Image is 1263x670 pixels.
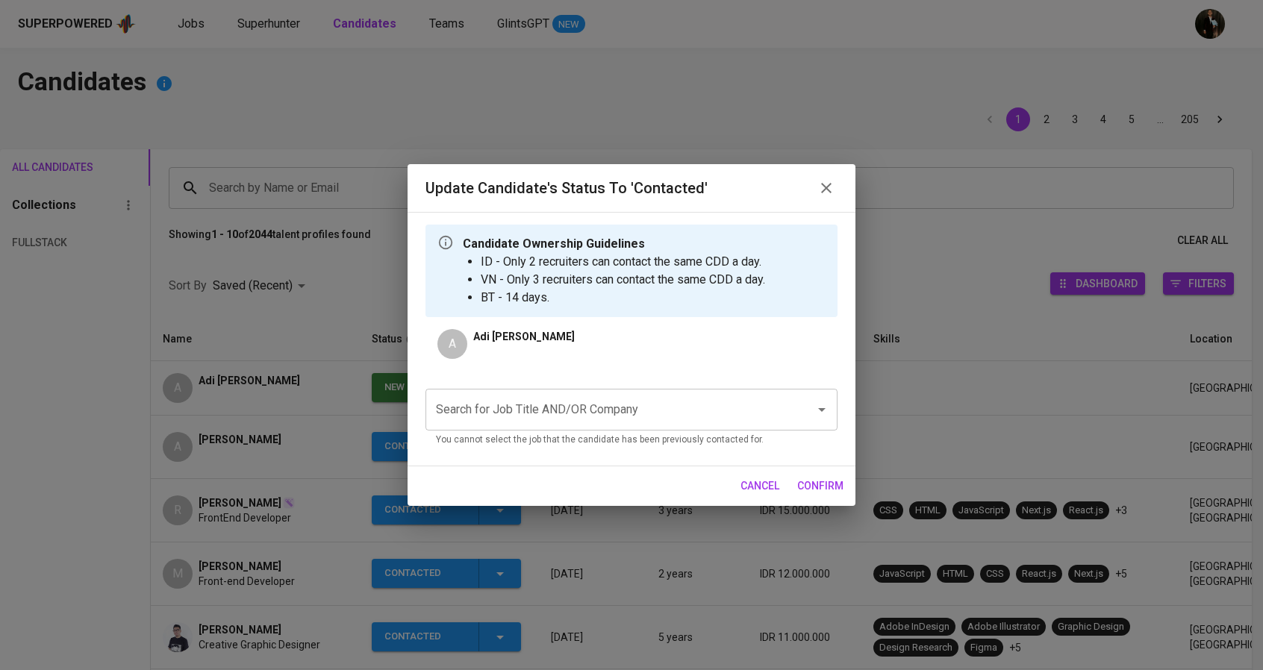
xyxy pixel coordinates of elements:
[791,472,849,500] button: confirm
[463,235,765,253] p: Candidate Ownership Guidelines
[425,176,708,200] h6: Update Candidate's Status to 'Contacted'
[481,289,765,307] li: BT - 14 days.
[481,271,765,289] li: VN - Only 3 recruiters can contact the same CDD a day.
[436,433,827,448] p: You cannot select the job that the candidate has been previously contacted for.
[473,329,575,344] p: Adi [PERSON_NAME]
[481,253,765,271] li: ID - Only 2 recruiters can contact the same CDD a day.
[811,399,832,420] button: Open
[740,477,779,495] span: cancel
[437,329,467,359] div: A
[735,472,785,500] button: cancel
[797,477,843,495] span: confirm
